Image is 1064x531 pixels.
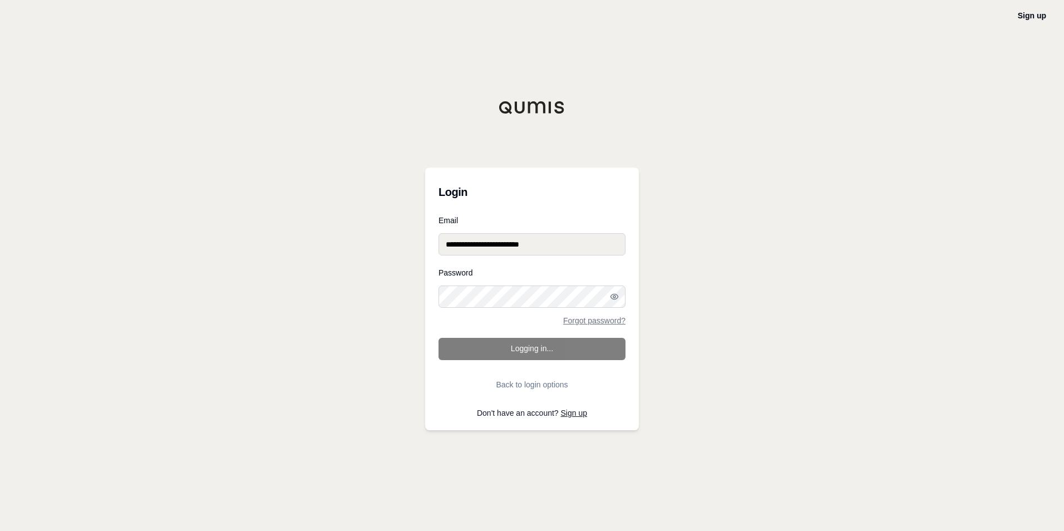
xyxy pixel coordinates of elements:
[439,409,625,417] p: Don't have an account?
[439,269,625,277] label: Password
[439,181,625,203] h3: Login
[499,101,565,114] img: Qumis
[1018,11,1046,20] a: Sign up
[439,217,625,224] label: Email
[563,317,625,324] a: Forgot password?
[439,373,625,396] button: Back to login options
[561,409,587,417] a: Sign up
